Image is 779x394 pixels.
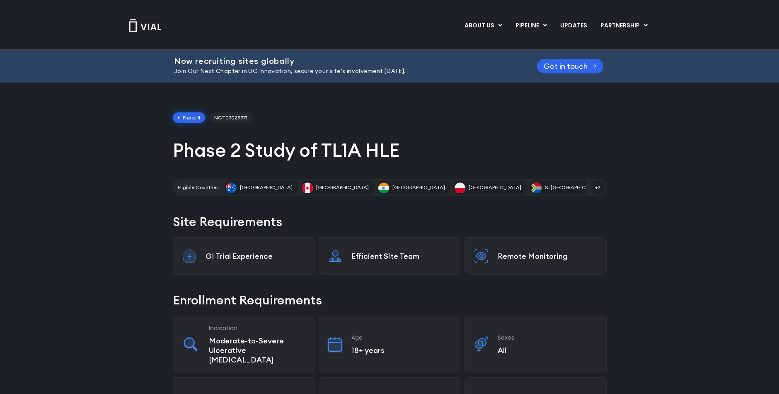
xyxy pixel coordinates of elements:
[351,334,452,341] h3: Age
[537,59,603,73] a: Get in touch
[455,182,465,193] img: Poland
[378,182,389,193] img: India
[173,291,607,309] h2: Enrollment Requirements
[173,213,607,231] h2: Site Requirements
[498,334,598,341] h3: Sexes
[174,56,516,66] h2: Now recruiting sites globally
[206,251,306,261] p: GI Trial Experience
[209,112,252,123] span: NCT07029971
[173,112,206,123] span: Phase II
[351,345,452,355] p: 18+ years
[226,182,237,193] img: Australia
[498,345,598,355] p: All
[554,19,593,33] a: UPDATES
[178,184,218,191] h2: Eligible Countries
[173,138,607,162] h1: Phase 2 Study of TL1A HLE
[240,184,293,191] span: [GEOGRAPHIC_DATA]
[128,19,162,32] img: Vial Logo
[545,184,603,191] span: S. [GEOGRAPHIC_DATA]
[209,324,306,332] h3: Indication
[351,251,452,261] p: Efficient Site Team
[531,182,542,193] img: S. Africa
[591,180,605,195] span: +2
[458,19,508,33] a: ABOUT USMenu Toggle
[209,336,306,365] p: Moderate-to-Severe Ulcerative [MEDICAL_DATA]
[498,251,598,261] p: Remote Monitoring
[509,19,553,33] a: PIPELINEMenu Toggle
[544,63,588,69] span: Get in touch
[316,184,369,191] span: [GEOGRAPHIC_DATA]
[302,182,313,193] img: Canada
[392,184,445,191] span: [GEOGRAPHIC_DATA]
[469,184,521,191] span: [GEOGRAPHIC_DATA]
[174,67,516,76] p: Join Our Next Chapter in UC Innovation, secure your site’s involvement [DATE].
[594,19,654,33] a: PARTNERSHIPMenu Toggle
